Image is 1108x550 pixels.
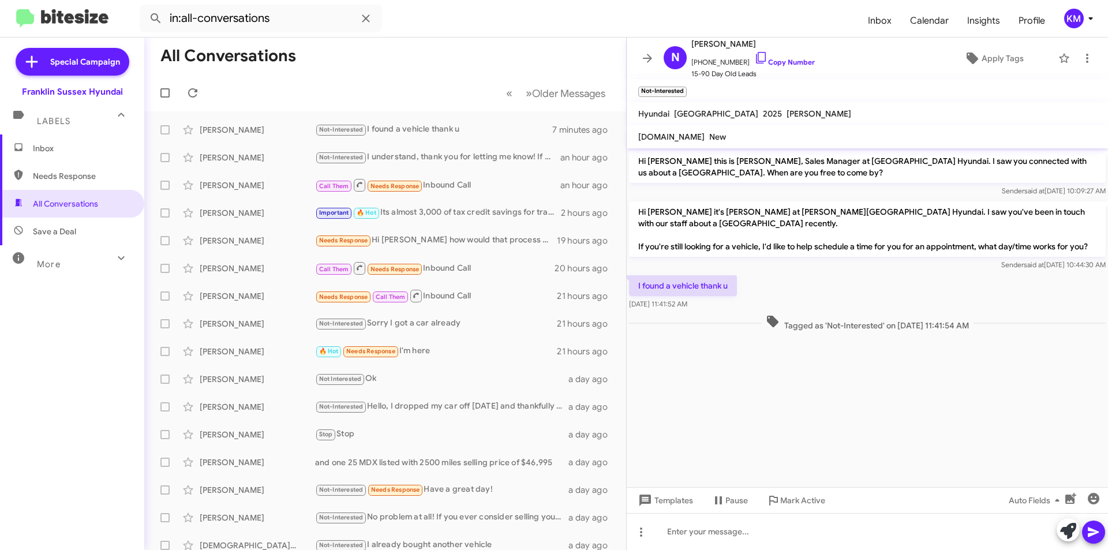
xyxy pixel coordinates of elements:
button: Mark Active [757,490,834,511]
span: 15-90 Day Old Leads [691,68,815,80]
span: Needs Response [346,347,395,355]
div: I found a vehicle thank u [315,123,552,136]
span: Insights [958,4,1009,38]
span: Not-Interested [319,403,364,410]
a: Copy Number [754,58,815,66]
span: [PHONE_NUMBER] [691,51,815,68]
button: Templates [627,490,702,511]
div: Hello, I dropped my car off [DATE] and thankfully got it fixed. I appreciate you reaching out, bu... [315,400,568,413]
div: a day ago [568,429,617,440]
div: Its almost 3,000 of tax credit savings for tradign the truck [315,206,561,219]
div: [PERSON_NAME] [200,263,315,274]
div: Inbound Call [315,178,560,192]
button: Auto Fields [1000,490,1073,511]
div: No problem at all! If you ever consider selling your vehicle or need assistance in the future, fe... [315,511,568,524]
div: I'm here [315,345,557,358]
a: Inbox [859,4,901,38]
a: Calendar [901,4,958,38]
div: I understand, thank you for letting me know! If you change your mind or have any vehicle to sell ... [315,151,560,164]
span: Call Them [319,182,349,190]
span: [GEOGRAPHIC_DATA] [674,108,758,119]
span: 🔥 Hot [319,347,339,355]
span: [PERSON_NAME] [691,37,815,51]
input: Search [140,5,382,32]
div: Hi [PERSON_NAME] how would that process work I don't currently have it registered since I don't u... [315,234,557,247]
span: Not-Interested [319,154,364,161]
span: Call Them [376,293,406,301]
div: [PERSON_NAME] [200,401,315,413]
nav: Page navigation example [500,81,612,105]
div: Franklin Sussex Hyundai [22,86,123,98]
span: » [526,86,532,100]
div: 20 hours ago [555,263,617,274]
span: Not-Interested [319,126,364,133]
div: [PERSON_NAME] [200,346,315,357]
div: [PERSON_NAME] [200,179,315,191]
a: Special Campaign [16,48,129,76]
div: [PERSON_NAME] [200,235,315,246]
div: [PERSON_NAME] [200,318,315,330]
span: Not-Interested [319,541,364,549]
span: Save a Deal [33,226,76,237]
button: Previous [499,81,519,105]
p: Hi [PERSON_NAME] it's [PERSON_NAME] at [PERSON_NAME][GEOGRAPHIC_DATA] Hyundai. I saw you've been ... [629,201,1106,257]
span: Sender [DATE] 10:09:27 AM [1002,186,1106,195]
button: Apply Tags [934,48,1053,69]
div: Inbound Call [315,289,557,303]
span: Needs Response [319,293,368,301]
div: 2 hours ago [561,207,617,219]
span: Older Messages [532,87,605,100]
span: 2025 [763,108,782,119]
span: Hyundai [638,108,669,119]
div: Have a great day! [315,483,568,496]
span: New [709,132,726,142]
span: Not Interested [319,375,362,383]
span: Needs Response [370,182,420,190]
span: Pause [725,490,748,511]
span: Special Campaign [50,56,120,68]
div: [PERSON_NAME] [200,124,315,136]
div: 21 hours ago [557,290,617,302]
span: Needs Response [371,486,420,493]
p: I found a vehicle thank u [629,275,737,296]
span: Auto Fields [1009,490,1064,511]
div: a day ago [568,457,617,468]
div: 7 minutes ago [552,124,617,136]
div: [PERSON_NAME] [200,207,315,219]
span: said at [1024,260,1044,269]
a: Profile [1009,4,1054,38]
span: 🔥 Hot [357,209,376,216]
div: Stop [315,428,568,441]
span: [PERSON_NAME] [787,108,851,119]
span: Needs Response [319,237,368,244]
span: Labels [37,116,70,126]
button: Pause [702,490,757,511]
div: a day ago [568,484,617,496]
span: [DOMAIN_NAME] [638,132,705,142]
div: 19 hours ago [557,235,617,246]
div: Ok [315,372,568,386]
span: Sender [DATE] 10:44:30 AM [1001,260,1106,269]
div: [PERSON_NAME] [200,290,315,302]
h1: All Conversations [160,47,296,65]
span: said at [1024,186,1045,195]
div: [PERSON_NAME] [200,373,315,385]
span: Apply Tags [982,48,1024,69]
span: Inbox [33,143,131,154]
div: KM [1064,9,1084,28]
button: Next [519,81,612,105]
span: Mark Active [780,490,825,511]
div: [PERSON_NAME] [200,457,315,468]
span: Important [319,209,349,216]
span: All Conversations [33,198,98,209]
span: More [37,259,61,270]
div: [PERSON_NAME] [200,152,315,163]
div: a day ago [568,401,617,413]
span: Not-Interested [319,486,364,493]
div: a day ago [568,373,617,385]
span: Call Them [319,265,349,273]
span: « [506,86,512,100]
